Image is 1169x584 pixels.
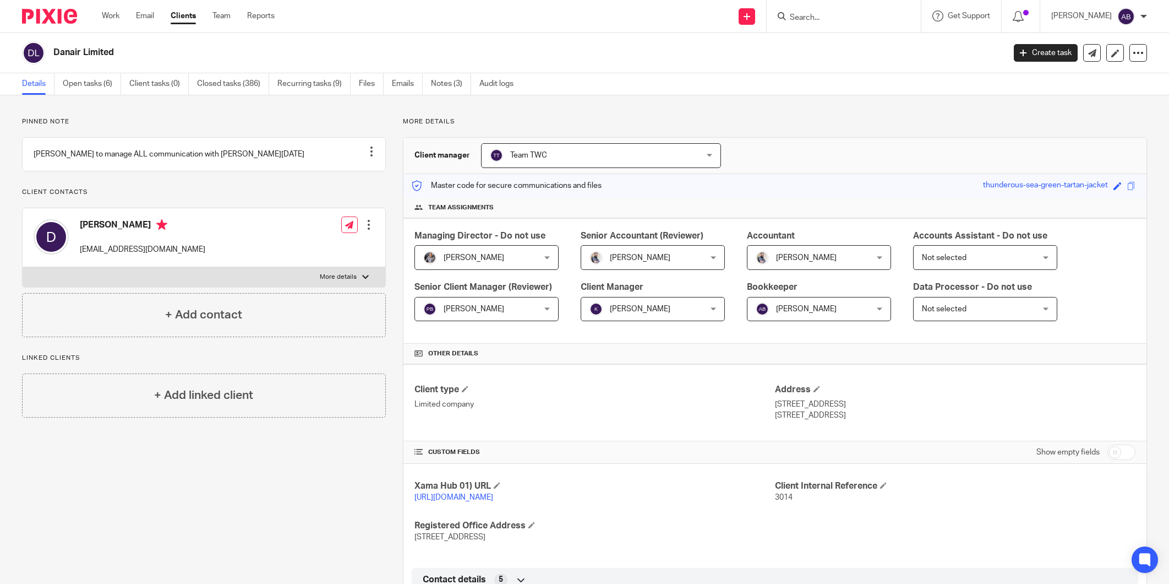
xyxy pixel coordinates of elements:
[34,219,69,255] img: svg%3E
[414,150,470,161] h3: Client manager
[359,73,384,95] a: Files
[22,9,77,24] img: Pixie
[589,251,603,264] img: Pixie%2002.jpg
[156,219,167,230] i: Primary
[154,387,253,404] h4: + Add linked client
[80,244,205,255] p: [EMAIL_ADDRESS][DOMAIN_NAME]
[776,254,837,262] span: [PERSON_NAME]
[22,117,386,126] p: Pinned note
[747,283,797,291] span: Bookkeeper
[63,73,121,95] a: Open tasks (6)
[22,188,386,197] p: Client contacts
[102,10,119,21] a: Work
[948,12,990,20] span: Get Support
[775,399,1135,410] p: [STREET_ADDRESS]
[747,231,795,240] span: Accountant
[414,384,775,396] h4: Client type
[22,73,54,95] a: Details
[423,302,436,316] img: svg%3E
[775,410,1135,421] p: [STREET_ADDRESS]
[277,73,351,95] a: Recurring tasks (9)
[610,305,670,313] span: [PERSON_NAME]
[922,305,966,313] span: Not selected
[479,73,522,95] a: Audit logs
[212,10,231,21] a: Team
[510,152,547,159] span: Team TWC
[775,384,1135,396] h4: Address
[913,283,1032,291] span: Data Processor - Do not use
[22,354,386,363] p: Linked clients
[414,283,552,291] span: Senior Client Manager (Reviewer)
[403,117,1147,126] p: More details
[165,306,242,323] h4: + Add contact
[1036,447,1100,458] label: Show empty fields
[247,10,275,21] a: Reports
[171,10,196,21] a: Clients
[922,254,966,262] span: Not selected
[776,305,837,313] span: [PERSON_NAME]
[610,254,670,262] span: [PERSON_NAME]
[756,302,769,316] img: svg%3E
[428,203,494,212] span: Team assignments
[414,520,775,532] h4: Registered Office Address
[129,73,189,95] a: Client tasks (0)
[392,73,423,95] a: Emails
[1117,8,1135,25] img: svg%3E
[1014,44,1078,62] a: Create task
[414,494,493,501] a: [URL][DOMAIN_NAME]
[22,41,45,64] img: svg%3E
[80,219,205,233] h4: [PERSON_NAME]
[414,533,485,541] span: [STREET_ADDRESS]
[444,305,504,313] span: [PERSON_NAME]
[444,254,504,262] span: [PERSON_NAME]
[431,73,471,95] a: Notes (3)
[983,180,1108,192] div: thunderous-sea-green-tartan-jacket
[581,283,643,291] span: Client Manager
[789,13,888,23] input: Search
[320,273,357,282] p: More details
[581,231,703,240] span: Senior Accountant (Reviewer)
[414,480,775,492] h4: Xama Hub 01) URL
[913,231,1047,240] span: Accounts Assistant - Do not use
[589,302,603,316] img: svg%3E
[1051,10,1112,21] p: [PERSON_NAME]
[490,149,503,162] img: svg%3E
[136,10,154,21] a: Email
[423,251,436,264] img: -%20%20-%20studio@ingrained.co.uk%20for%20%20-20220223%20at%20101413%20-%201W1A2026.jpg
[412,180,602,191] p: Master code for secure communications and files
[775,480,1135,492] h4: Client Internal Reference
[414,399,775,410] p: Limited company
[428,349,478,358] span: Other details
[53,47,809,58] h2: Danair Limited
[414,231,545,240] span: Managing Director - Do not use
[197,73,269,95] a: Closed tasks (386)
[414,448,775,457] h4: CUSTOM FIELDS
[775,494,793,501] span: 3014
[756,251,769,264] img: Pixie%2002.jpg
